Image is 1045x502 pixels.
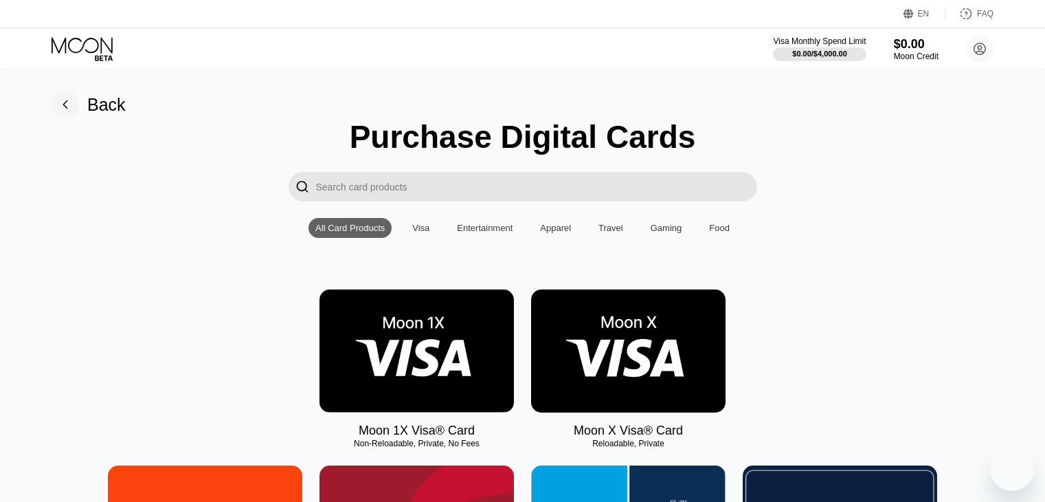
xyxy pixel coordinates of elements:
[990,447,1034,491] iframe: زر إطلاق نافذة المراسلة
[918,9,930,19] div: EN
[592,218,630,238] div: Travel
[540,223,571,233] div: Apparel
[87,95,126,115] div: Back
[598,223,623,233] div: Travel
[792,50,847,58] div: $0.00 / $4,000.00
[773,36,866,61] div: Visa Monthly Spend Limit$0.00/$4,000.00
[977,9,993,19] div: FAQ
[644,218,689,238] div: Gaming
[531,439,726,448] div: Reloadable, Private
[289,172,316,201] div: 
[651,223,682,233] div: Gaming
[359,424,475,438] div: Moon 1X Visa® Card
[773,36,866,46] div: Visa Monthly Spend Limit
[903,7,945,21] div: EN
[308,218,392,238] div: All Card Products
[52,91,126,118] div: Back
[319,439,514,448] div: Non-Reloadable, Private, No Fees
[405,218,436,238] div: Visa
[709,223,730,233] div: Food
[894,52,939,61] div: Moon Credit
[412,223,429,233] div: Visa
[533,218,578,238] div: Apparel
[315,223,385,233] div: All Card Products
[702,218,737,238] div: Food
[945,7,993,21] div: FAQ
[574,424,683,438] div: Moon X Visa® Card
[457,223,513,233] div: Entertainment
[450,218,519,238] div: Entertainment
[350,118,696,155] div: Purchase Digital Cards
[295,179,309,195] div: 
[894,37,939,52] div: $0.00
[316,172,757,201] input: Search card products
[894,37,939,61] div: $0.00Moon Credit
